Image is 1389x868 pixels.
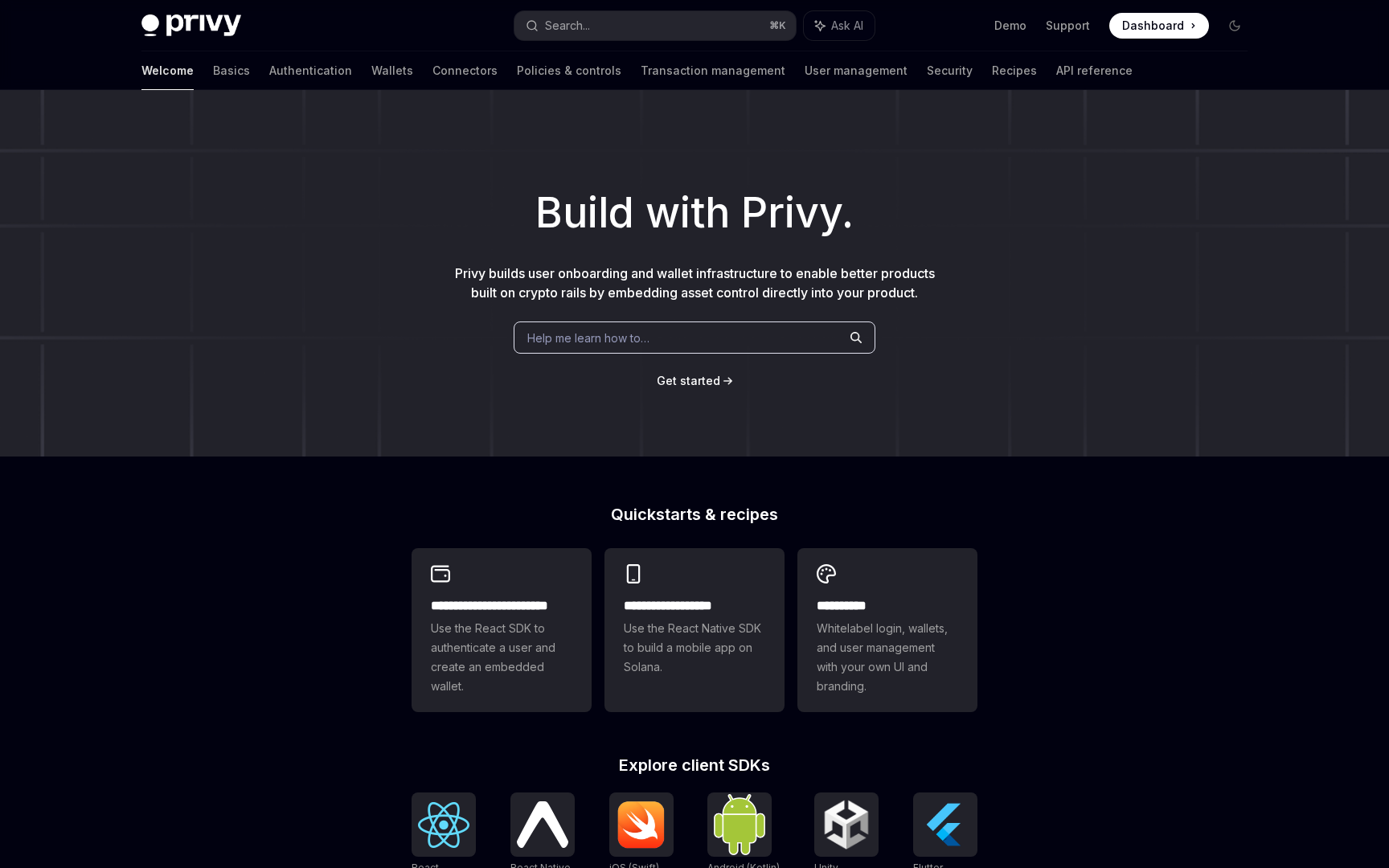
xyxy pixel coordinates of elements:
a: Connectors [432,51,498,90]
button: Toggle dark mode [1222,13,1248,39]
a: Transaction management [641,51,785,90]
span: Dashboard [1122,18,1184,34]
a: User management [805,51,908,90]
a: **** *****Whitelabel login, wallets, and user management with your own UI and branding. [797,548,977,712]
a: Demo [994,18,1026,34]
button: Ask AI [804,11,875,40]
a: Get started [657,373,720,389]
span: Use the React Native SDK to build a mobile app on Solana. [624,619,765,677]
span: Help me learn how to… [527,330,649,346]
a: Welcome [141,51,194,90]
a: Policies & controls [517,51,621,90]
a: Authentication [269,51,352,90]
img: Android (Kotlin) [714,794,765,854]
a: Recipes [992,51,1037,90]
span: Privy builds user onboarding and wallet infrastructure to enable better products built on crypto ... [455,265,935,301]
img: dark logo [141,14,241,37]
h1: Build with Privy. [26,182,1363,244]
img: React Native [517,801,568,847]
a: **** **** **** ***Use the React Native SDK to build a mobile app on Solana. [604,548,785,712]
span: Ask AI [831,18,863,34]
a: Security [927,51,973,90]
a: Basics [213,51,250,90]
h2: Explore client SDKs [412,757,977,773]
span: Use the React SDK to authenticate a user and create an embedded wallet. [431,619,572,696]
a: Dashboard [1109,13,1209,39]
img: React [418,802,469,848]
span: Whitelabel login, wallets, and user management with your own UI and branding. [817,619,958,696]
button: Search...⌘K [514,11,796,40]
img: iOS (Swift) [616,800,667,849]
div: Search... [545,16,590,35]
a: API reference [1056,51,1133,90]
span: Get started [657,374,720,387]
a: Wallets [371,51,413,90]
img: Flutter [920,799,971,850]
span: ⌘ K [769,19,786,32]
img: Unity [821,799,872,850]
h2: Quickstarts & recipes [412,506,977,522]
a: Support [1046,18,1090,34]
